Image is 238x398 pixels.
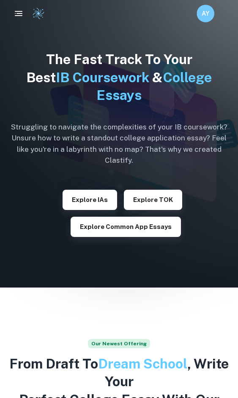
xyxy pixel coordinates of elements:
img: Clastify logo [32,7,45,20]
a: Explore TOK [124,195,182,203]
span: Our Newest Offering [88,339,150,348]
button: Explore TOK [124,190,182,210]
button: Explore IAs [63,190,117,210]
span: IB Coursework [56,70,149,85]
a: Explore IAs [63,195,117,203]
button: AY [197,5,214,22]
span: Dream School [98,356,187,371]
h6: AY [200,9,211,19]
button: Explore Common App essays [71,217,181,237]
a: Clastify logo [27,7,45,20]
h6: Struggling to navigate the complexities of your IB coursework? Unsure how to write a standout col... [7,121,231,166]
h1: The Fast Track To Your Best & [7,51,231,105]
a: Explore Common App essays [71,222,181,230]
